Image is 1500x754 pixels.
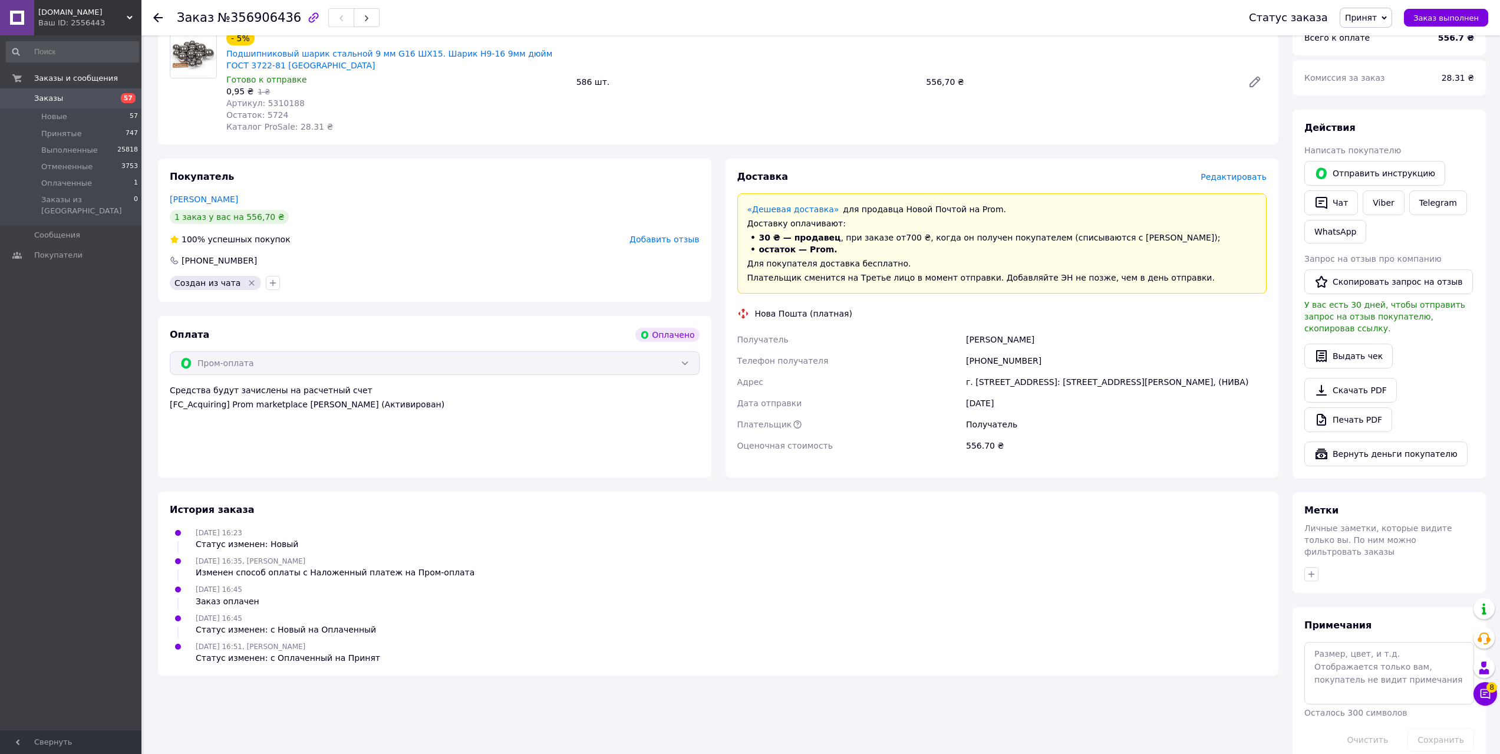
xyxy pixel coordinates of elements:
span: [DATE] 16:51, [PERSON_NAME] [196,643,305,651]
span: 57 [121,93,136,103]
li: , при заказе от 700 ₴ , когда он получен покупателем (списываются с [PERSON_NAME]); [747,232,1257,243]
span: 1 ₴ [258,88,270,96]
div: Оплачено [635,328,699,342]
div: г. [STREET_ADDRESS]: [STREET_ADDRESS][PERSON_NAME], (НИВА) [964,371,1269,393]
div: Статус изменен: с Новый на Оплаченный [196,624,376,636]
span: Покупатель [170,171,234,182]
span: 1 [134,178,138,189]
button: Вернуть деньги покупателю [1304,442,1468,466]
span: Заказы и сообщения [34,73,118,84]
span: Личные заметки, которые видите только вы. По ним можно фильтровать заказы [1304,523,1452,557]
div: - 5% [226,31,255,45]
span: Покупатели [34,250,83,261]
a: «Дешевая доставка» [747,205,839,214]
span: Заказ выполнен [1413,14,1479,22]
button: Чат [1304,190,1358,215]
div: Статус изменен: Новый [196,538,298,550]
span: У вас есть 30 дней, чтобы отправить запрос на отзыв покупателю, скопировав ссылку. [1304,300,1465,333]
span: Артикул: 5310188 [226,98,305,108]
button: Заказ выполнен [1404,9,1488,27]
span: Оплата [170,329,209,340]
div: [FC_Acquiring] Prom marketplace [PERSON_NAME] (Активирован) [170,399,700,410]
div: 556,70 ₴ [921,74,1238,90]
span: 100% [182,235,205,244]
div: 556.70 ₴ [964,435,1269,456]
span: Редактировать [1201,172,1267,182]
a: Печать PDF [1304,407,1392,432]
span: Плательщик [737,420,792,429]
span: 747 [126,129,138,139]
div: Изменен способ оплаты с Наложенный платеж на Пром-оплата [196,567,474,578]
span: Доставка [737,171,789,182]
div: Заказ оплачен [196,595,259,607]
span: 0,95 ₴ [226,87,253,96]
div: 586 шт. [572,74,922,90]
span: [DATE] 16:45 [196,614,242,623]
span: Biks.com.ua [38,7,127,18]
span: Заказ [177,11,214,25]
span: Заказы из [GEOGRAPHIC_DATA] [41,195,134,216]
div: [PHONE_NUMBER] [964,350,1269,371]
a: Подшипниковый шарик стальной 9 мм G16 ШХ15. Шарик H9-16 9мм дюйм ГОСТ 3722-81 [GEOGRAPHIC_DATA] [226,49,552,70]
span: Отмененные [41,162,93,172]
span: Примечания [1304,620,1372,631]
span: 8 [1486,682,1497,693]
div: [PHONE_NUMBER] [180,255,258,266]
input: Поиск [6,41,139,62]
div: Вернуться назад [153,12,163,24]
span: Принят [1345,13,1377,22]
span: Сообщения [34,230,80,241]
span: Новые [41,111,67,122]
a: Telegram [1409,190,1467,215]
div: Для покупателя доставка бесплатно. [747,258,1257,269]
a: [PERSON_NAME] [170,195,238,204]
span: Телефон получателя [737,356,829,366]
div: [PERSON_NAME] [964,329,1269,350]
div: для продавца Новой Почтой на Prom. [747,203,1257,215]
span: 3753 [121,162,138,172]
div: Средства будут зачислены на расчетный счет [170,384,700,410]
b: 556.7 ₴ [1438,33,1474,42]
div: Статус изменен: с Оплаченный на Принят [196,652,380,664]
div: Получатель [964,414,1269,435]
span: остаток — Prom. [759,245,838,254]
span: Действия [1304,122,1356,133]
span: 0 [134,195,138,216]
span: Заказы [34,93,63,104]
a: Редактировать [1243,70,1267,94]
span: Готово к отправке [226,75,307,84]
button: Отправить инструкцию [1304,161,1445,186]
div: Доставку оплачивают: [747,218,1257,229]
button: Скопировать запрос на отзыв [1304,269,1473,294]
img: Подшипниковый шарик стальной 9 мм G16 ШХ15. Шарик H9-16 9мм дюйм ГОСТ 3722-81 Китай [170,32,216,78]
button: Выдать чек [1304,344,1393,368]
div: Ваш ID: 2556443 [38,18,141,28]
div: успешных покупок [170,233,291,245]
span: Добавить отзыв [629,235,699,244]
div: Нова Пошта (платная) [752,308,855,320]
div: 1 заказ у вас на 556,70 ₴ [170,210,289,224]
span: Оплаченные [41,178,92,189]
span: Комиссия за заказ [1304,73,1385,83]
div: Плательщик сменится на Третье лицо в момент отправки. Добавляйте ЭН не позже, чем в день отправки. [747,272,1257,284]
span: Выполненные [41,145,98,156]
span: Метки [1304,505,1339,516]
span: Остаток: 5724 [226,110,288,120]
span: 30 ₴ — продавец [759,233,841,242]
span: 57 [130,111,138,122]
span: Написать покупателю [1304,146,1401,155]
span: №356906436 [217,11,301,25]
span: История заказа [170,504,255,515]
button: Чат с покупателем8 [1473,682,1497,706]
span: Принятые [41,129,82,139]
a: WhatsApp [1304,220,1366,243]
span: [DATE] 16:45 [196,585,242,594]
span: Осталось 300 символов [1304,708,1407,717]
svg: Удалить метку [247,278,256,288]
span: Получатель [737,335,789,344]
span: Адрес [737,377,763,387]
span: [DATE] 16:23 [196,529,242,537]
div: [DATE] [964,393,1269,414]
span: Запрос на отзыв про компанию [1304,254,1442,264]
span: Всего к оплате [1304,33,1370,42]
